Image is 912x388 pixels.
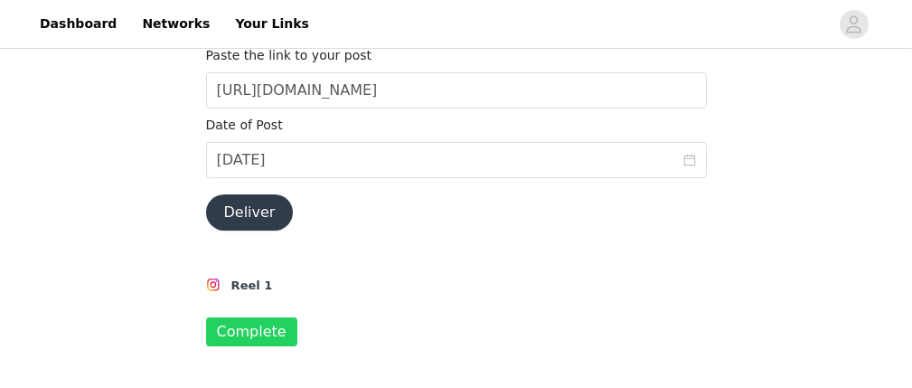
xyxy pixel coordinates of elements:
[683,154,696,166] i: icon: calendar
[206,118,283,132] label: Date of Post
[206,48,372,62] label: Paste the link to your post
[206,317,297,346] span: Complete
[206,194,294,231] button: Deliver
[206,72,707,109] input: https://www.instagram.com/p/gY8rhj
[206,142,707,178] input: Select date
[224,4,320,44] a: Your Links
[29,4,127,44] a: Dashboard
[845,10,862,39] div: avatar
[231,279,273,292] strong: Reel 1
[131,4,221,44] a: Networks
[206,278,221,292] img: Instagram Icon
